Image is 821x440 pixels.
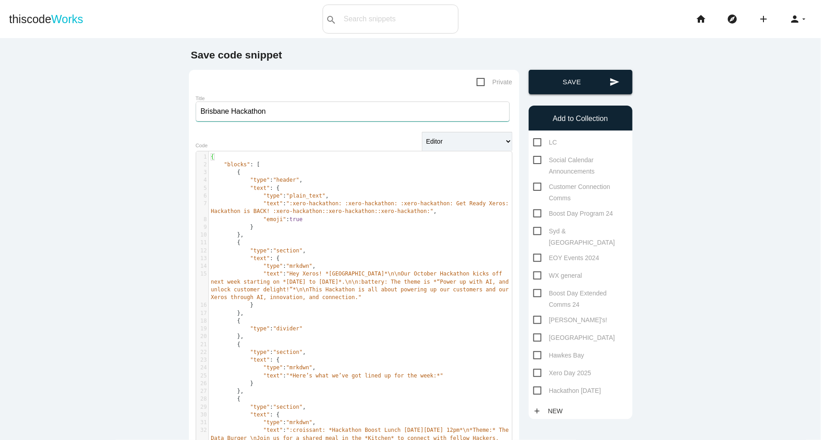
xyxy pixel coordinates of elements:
span: "text" [250,357,270,363]
div: 14 [196,262,208,270]
div: 28 [196,395,208,403]
span: "text" [263,200,283,207]
span: "text" [263,427,283,433]
span: { [211,396,241,402]
span: "blocks" [224,161,250,168]
span: "mrkdwn" [286,263,313,269]
div: 22 [196,348,208,356]
div: 27 [196,387,208,395]
span: "divider" [273,325,303,332]
span: "emoji" [263,216,286,222]
i: search [326,5,337,34]
div: 4 [196,176,208,184]
span: Xero Day 2025 [533,367,591,379]
span: : [211,271,512,300]
span: : , [211,200,512,214]
div: 29 [196,403,208,411]
span: : { [211,411,280,418]
div: 10 [196,231,208,239]
span: true [290,216,303,222]
div: 25 [196,372,208,380]
span: Private [477,77,512,88]
span: }, [211,232,244,238]
span: "type" [263,419,283,425]
a: addNew [533,403,568,419]
span: : , [211,419,316,425]
span: : [ [211,161,260,168]
button: sendSave [529,70,633,94]
span: Works [51,13,83,25]
span: "plain_text" [286,193,326,199]
span: "text" [263,372,283,379]
span: } [211,380,254,387]
i: arrow_drop_down [800,5,807,34]
label: Title [196,96,205,101]
span: } [211,224,254,230]
div: 31 [196,419,208,426]
span: "text" [263,271,283,277]
div: 7 [196,200,208,208]
i: add [533,403,541,419]
span: Social Calendar Announcements [533,155,628,166]
i: explore [727,5,738,34]
span: { [211,318,241,324]
i: send [610,70,620,94]
span: "section" [273,247,303,254]
button: search [323,5,339,33]
span: Boost Day Program 24 [533,208,613,219]
i: home [695,5,706,34]
span: : { [211,185,280,191]
div: 9 [196,223,208,231]
span: { [211,154,214,160]
span: "type" [250,325,270,332]
span: "header" [273,177,299,183]
div: 6 [196,192,208,200]
span: : { [211,357,280,363]
span: "type" [250,404,270,410]
div: 20 [196,333,208,340]
div: 23 [196,356,208,364]
div: 13 [196,255,208,262]
div: 15 [196,270,208,278]
span: "type" [250,349,270,355]
div: 8 [196,216,208,223]
div: 5 [196,184,208,192]
div: 26 [196,380,208,387]
a: thiscodeWorks [9,5,83,34]
span: "*Here’s what we’ve got lined up for the week:*" [286,372,444,379]
span: : , [211,364,316,371]
i: add [758,5,769,34]
span: "text" [250,411,270,418]
div: 21 [196,341,208,348]
input: Search snippets [339,10,458,29]
span: "mrkdwn" [286,419,313,425]
span: "type" [250,247,270,254]
div: 24 [196,364,208,372]
span: { [211,239,241,246]
span: : , [211,404,306,410]
div: 3 [196,169,208,176]
span: EOY Events 2024 [533,252,599,264]
span: "section" [273,404,303,410]
input: What does this code do? [196,102,510,121]
span: }, [211,310,244,316]
span: "type" [263,193,283,199]
span: : [211,372,444,379]
span: WX general [533,270,582,281]
span: : [211,325,303,332]
span: }, [211,333,244,339]
span: : [211,216,303,222]
span: : , [211,177,303,183]
span: LC [533,137,557,148]
div: 17 [196,309,208,317]
span: "type" [263,263,283,269]
span: } [211,302,254,308]
span: [GEOGRAPHIC_DATA] [533,332,615,343]
div: 1 [196,153,208,161]
b: Save code snippet [191,49,282,61]
label: Code [196,143,208,148]
span: [PERSON_NAME]'s! [533,314,608,326]
div: 12 [196,247,208,255]
h6: Add to Collection [533,115,628,123]
span: "type" [250,177,270,183]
